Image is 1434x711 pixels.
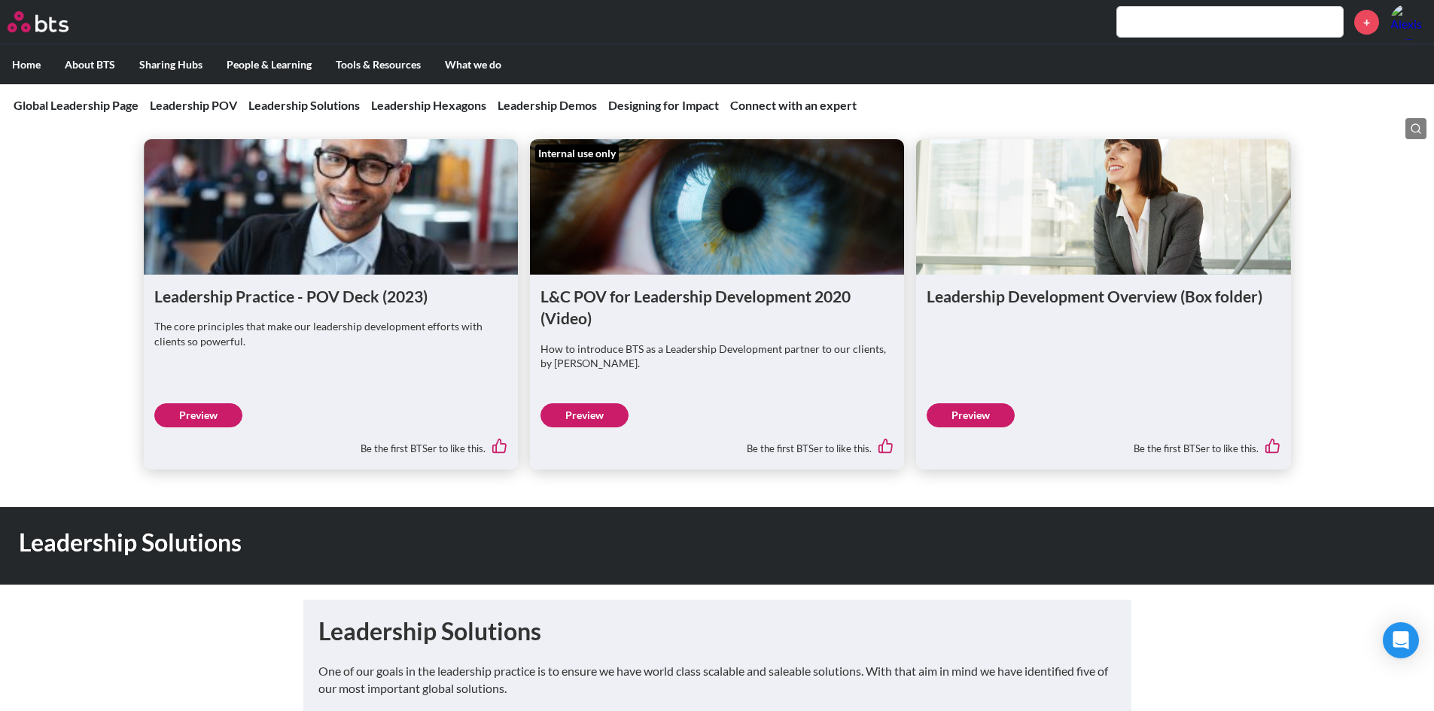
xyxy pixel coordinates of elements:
h1: Leadership Solutions [19,526,996,560]
a: Preview [540,403,629,427]
h1: Leadership Practice - POV Deck (2023) [154,285,507,307]
a: Profile [1390,4,1426,40]
div: Open Intercom Messenger [1383,622,1419,658]
a: Leadership Demos [498,98,597,112]
a: Leadership Hexagons [371,98,486,112]
label: What we do [433,45,513,84]
a: Designing for Impact [608,98,719,112]
div: Be the first BTSer to like this. [540,427,894,459]
a: Leadership POV [150,98,237,112]
a: Leadership Solutions [248,98,360,112]
label: Tools & Resources [324,45,433,84]
a: Connect with an expert [730,98,857,112]
a: Preview [927,403,1015,427]
img: Alexis Fernandez [1390,4,1426,40]
a: Preview [154,403,242,427]
h1: L&C POV for Leadership Development 2020 (Video) [540,285,894,330]
div: Be the first BTSer to like this. [927,427,1280,459]
div: Be the first BTSer to like this. [154,427,507,459]
label: People & Learning [215,45,324,84]
div: Internal use only [535,144,619,163]
h1: Leadership Development Overview (Box folder) [927,285,1280,307]
a: Go home [8,11,96,32]
p: One of our goals in the leadership practice is to ensure we have world class scalable and saleabl... [318,663,1116,697]
a: Global Leadership Page [14,98,139,112]
img: BTS Logo [8,11,69,32]
a: + [1354,10,1379,35]
label: About BTS [53,45,127,84]
label: Sharing Hubs [127,45,215,84]
p: The core principles that make our leadership development efforts with clients so powerful. [154,319,507,348]
h1: Leadership Solutions [318,615,1116,649]
p: How to introduce BTS as a Leadership Development partner to our clients, by [PERSON_NAME]. [540,342,894,371]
